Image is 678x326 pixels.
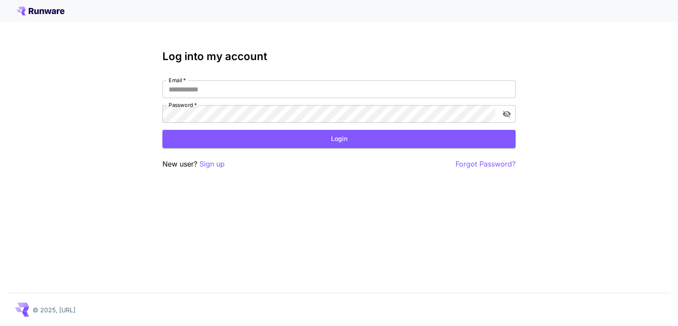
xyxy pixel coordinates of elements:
[169,76,186,84] label: Email
[33,305,75,315] p: © 2025, [URL]
[499,106,515,122] button: toggle password visibility
[162,130,516,148] button: Login
[169,101,197,109] label: Password
[162,50,516,63] h3: Log into my account
[200,159,225,170] button: Sign up
[162,159,225,170] p: New user?
[456,159,516,170] button: Forgot Password?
